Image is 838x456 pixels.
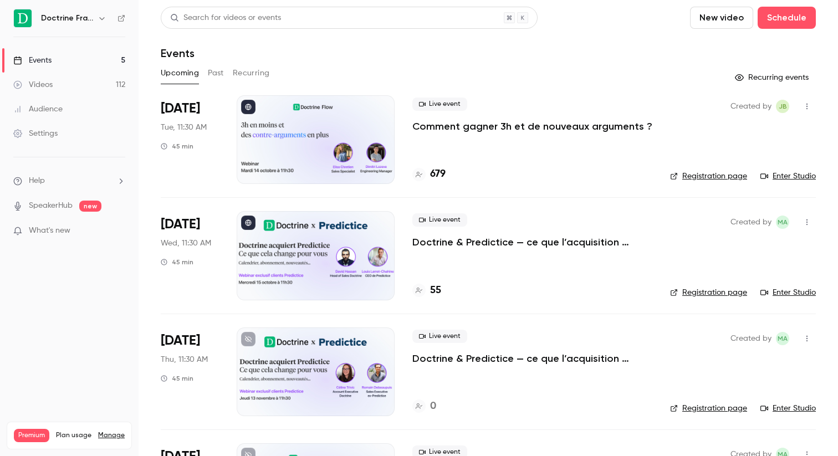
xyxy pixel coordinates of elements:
[430,283,441,298] h4: 55
[760,403,816,414] a: Enter Studio
[79,201,101,212] span: new
[690,7,753,29] button: New video
[730,69,816,86] button: Recurring events
[161,142,193,151] div: 45 min
[161,327,219,416] div: Nov 13 Thu, 11:30 AM (Europe/Paris)
[208,64,224,82] button: Past
[730,100,771,113] span: Created by
[430,399,436,414] h4: 0
[170,12,281,24] div: Search for videos or events
[412,167,446,182] a: 679
[412,399,436,414] a: 0
[14,429,49,442] span: Premium
[412,213,467,227] span: Live event
[778,332,788,345] span: MA
[13,55,52,66] div: Events
[161,95,219,184] div: Oct 14 Tue, 11:30 AM (Europe/Paris)
[161,332,200,350] span: [DATE]
[161,238,211,249] span: Wed, 11:30 AM
[412,352,652,365] a: Doctrine & Predictice — ce que l’acquisition change pour vous - Session 2
[412,283,441,298] a: 55
[56,431,91,440] span: Plan usage
[161,374,193,383] div: 45 min
[98,431,125,440] a: Manage
[412,98,467,111] span: Live event
[412,235,652,249] a: Doctrine & Predictice — ce que l’acquisition change pour vous - Session 1
[161,216,200,233] span: [DATE]
[730,216,771,229] span: Created by
[233,64,270,82] button: Recurring
[779,100,787,113] span: JB
[161,100,200,117] span: [DATE]
[161,64,199,82] button: Upcoming
[776,332,789,345] span: Marie Agard
[730,332,771,345] span: Created by
[758,7,816,29] button: Schedule
[41,13,93,24] h6: Doctrine France
[778,216,788,229] span: MA
[29,225,70,237] span: What's new
[13,175,125,187] li: help-dropdown-opener
[161,211,219,300] div: Oct 15 Wed, 11:30 AM (Europe/Paris)
[412,120,652,133] a: Comment gagner 3h et de nouveaux arguments ?
[776,216,789,229] span: Marie Agard
[29,200,73,212] a: SpeakerHub
[14,9,32,27] img: Doctrine France
[112,226,125,236] iframe: Noticeable Trigger
[670,403,747,414] a: Registration page
[29,175,45,187] span: Help
[776,100,789,113] span: Justine Burel
[670,171,747,182] a: Registration page
[13,79,53,90] div: Videos
[760,287,816,298] a: Enter Studio
[412,330,467,343] span: Live event
[13,128,58,139] div: Settings
[161,258,193,267] div: 45 min
[161,354,208,365] span: Thu, 11:30 AM
[13,104,63,115] div: Audience
[161,47,195,60] h1: Events
[760,171,816,182] a: Enter Studio
[430,167,446,182] h4: 679
[670,287,747,298] a: Registration page
[161,122,207,133] span: Tue, 11:30 AM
